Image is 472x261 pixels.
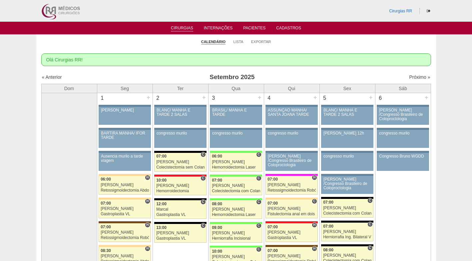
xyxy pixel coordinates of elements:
[312,199,317,204] span: Consultório
[323,131,371,136] div: [PERSON_NAME] 12h
[212,225,222,230] span: 09:00
[99,245,151,247] div: Key: Bartira
[264,84,319,93] th: Qui
[312,222,317,228] span: Hospital
[210,177,262,195] a: C 07:00 [PERSON_NAME] Colecistectomia com Colangiografia VL
[101,154,149,163] div: Ausencia murilo a tarde viagem
[41,53,431,66] div: Olá Cirurgias RR!
[156,154,167,159] span: 07:00
[99,176,151,195] a: H 06:00 [PERSON_NAME] Retossigmoidectomia Abdominal VL
[210,151,262,153] div: Key: Brasil
[265,198,317,200] div: Key: Bartira
[42,74,62,80] a: « Anterior
[212,202,222,206] span: 08:00
[256,199,261,205] span: Consultório
[377,105,429,107] div: Key: Aviso
[321,107,373,125] a: BLANC/ MANHÃ E TARDE 2 SALAS
[154,200,206,219] a: C 12:00 Marcal Gastroplastia VL
[209,93,219,103] div: 3
[210,107,262,125] a: BRASIL/ MANHÃ E TARDE
[367,198,372,203] span: Consultório
[145,199,150,204] span: Hospital
[377,151,429,153] div: Key: Aviso
[268,154,315,168] div: [PERSON_NAME] /Congresso Brasileiro de Coloproctologia
[424,93,429,102] div: +
[323,177,371,191] div: [PERSON_NAME] /Congresso Brasileiro de Coloproctologia
[427,9,430,13] i: Sair
[251,39,271,44] a: Exportar
[265,174,317,176] div: Key: Pro Matre
[154,153,206,172] a: C 07:00 [PERSON_NAME] Colecistectomia sem Colangiografia VL
[99,174,151,176] div: Key: Bartira
[321,244,373,246] div: Key: Blanc
[265,245,317,247] div: Key: Santa Joana
[154,105,206,107] div: Key: Aviso
[210,128,262,130] div: Key: Aviso
[268,131,315,136] div: congresso murilo
[154,130,206,148] a: congresso murilo
[375,84,431,93] th: Sáb
[99,151,151,153] div: Key: Aviso
[323,224,333,229] span: 07:00
[101,131,149,140] div: BARTIRA MANHÃ/ IFOR TARDE
[257,93,262,102] div: +
[201,223,206,228] span: Consultório
[101,188,149,193] div: Retossigmoidectomia Abdominal VL
[99,107,151,125] a: [PERSON_NAME]
[256,176,261,181] span: Consultório
[321,105,373,107] div: Key: Aviso
[377,128,429,130] div: Key: Aviso
[321,151,373,153] div: Key: Aviso
[154,224,206,243] a: C 13:00 [PERSON_NAME] Gastroplastia VL
[243,26,265,32] a: Pacientes
[153,93,163,103] div: 2
[212,154,222,159] span: 06:00
[256,223,261,228] span: Consultório
[267,254,316,258] div: [PERSON_NAME]
[267,201,278,206] span: 07:00
[210,200,262,219] a: C 08:00 [PERSON_NAME] Hemorroidectomia Laser
[101,254,149,258] div: [PERSON_NAME]
[97,84,153,93] th: Seg
[323,200,333,205] span: 07:00
[377,130,429,148] a: congresso murilo
[265,105,317,107] div: Key: Aviso
[234,39,243,44] a: Lista
[409,74,430,80] a: Próximo »
[210,105,262,107] div: Key: Aviso
[201,176,206,181] span: Consultório
[265,223,317,242] a: H 07:00 [PERSON_NAME] Gastroplastia VL
[157,108,204,117] div: BLANC/ MANHÃ E TARDE 2 SALAS
[267,230,316,235] div: [PERSON_NAME]
[101,177,111,182] span: 06:00
[267,248,278,253] span: 07:00
[323,154,371,159] div: congresso murilo
[210,130,262,148] a: congresso murilo
[145,246,150,251] span: Hospital
[265,130,317,148] a: congresso murilo
[321,128,373,130] div: Key: Aviso
[267,177,278,182] span: 07:00
[377,107,429,125] a: [PERSON_NAME] /Congresso Brasileiro de Coloproctologia
[389,9,412,13] a: Cirurgias RR
[265,200,317,218] a: C 07:00 [PERSON_NAME] Fistulectomia anal em dois tempos
[154,222,206,224] div: Key: Blanc
[156,213,205,217] div: Gastroplastia VL
[267,225,278,229] span: 07:00
[212,213,260,217] div: Hemorroidectomia Laser
[323,248,333,252] span: 08:00
[145,175,150,180] span: Hospital
[210,153,262,172] a: C 06:00 [PERSON_NAME] Hemorroidectomia Laser
[101,248,111,253] span: 08:30
[321,221,373,223] div: Key: Blanc
[135,72,329,82] h3: Setembro 2025
[99,221,151,223] div: Key: Santa Joana
[210,224,262,243] a: C 09:00 [PERSON_NAME] Herniorrafia Incisional
[321,197,373,199] div: Key: Blanc
[156,202,167,206] span: 12:00
[101,183,149,187] div: [PERSON_NAME]
[379,131,427,136] div: congresso murilo
[101,201,111,206] span: 07:00
[321,153,373,171] a: congresso murilo
[367,245,372,251] span: Consultório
